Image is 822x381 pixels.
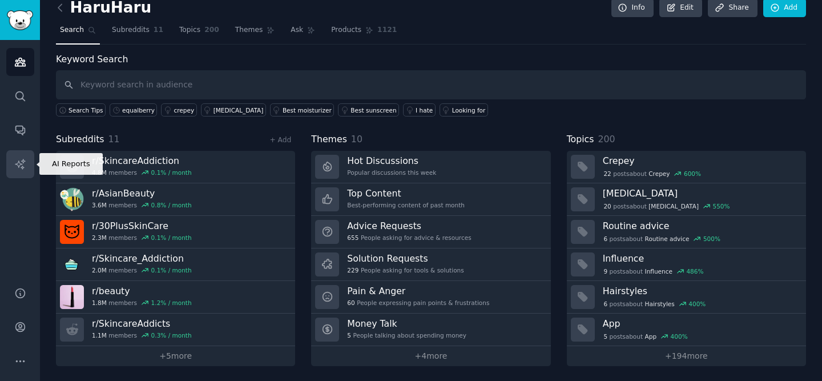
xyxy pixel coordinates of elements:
div: 400 % [671,332,688,340]
span: 2.0M [92,266,107,274]
a: Crepey22postsaboutCrepey600% [567,151,806,183]
h3: r/ Skincare_Addiction [92,252,192,264]
div: [MEDICAL_DATA] [213,106,264,114]
div: 0.1 % / month [151,169,192,177]
div: 600 % [684,170,701,178]
div: post s about [603,169,702,179]
a: Products1121 [327,21,401,45]
span: 4.8M [92,169,107,177]
div: People talking about spending money [347,331,466,339]
a: Hairstyles6postsaboutHairstyles400% [567,281,806,314]
span: 10 [351,134,362,145]
div: Best sunscreen [350,106,396,114]
a: +5more [56,346,295,366]
span: 200 [204,25,219,35]
div: 0.8 % / month [151,201,192,209]
a: r/Skincare_Addiction2.0Mmembers0.1% / month [56,248,295,281]
div: People asking for tools & solutions [347,266,464,274]
div: post s about [603,234,722,244]
div: 500 % [703,235,720,243]
div: 486 % [686,267,703,275]
button: Search Tips [56,103,106,117]
a: Subreddits11 [108,21,167,45]
div: 0.3 % / month [151,331,192,339]
span: 6 [603,235,607,243]
span: 22 [603,170,611,178]
span: 3.6M [92,201,107,209]
h3: Solution Requests [347,252,464,264]
span: App [645,332,657,340]
span: 1121 [377,25,397,35]
h3: App [603,318,798,330]
a: App5postsaboutApp400% [567,314,806,346]
h3: r/ SkincareAddiction [92,155,192,167]
div: members [92,331,192,339]
label: Keyword Search [56,54,128,65]
span: 11 [154,25,163,35]
a: [MEDICAL_DATA]20postsabout[MEDICAL_DATA]550% [567,183,806,216]
a: Themes [231,21,279,45]
input: Keyword search in audience [56,70,806,99]
a: r/30PlusSkinCare2.3Mmembers0.1% / month [56,216,295,248]
div: People asking for advice & resources [347,234,471,242]
h3: r/ AsianBeauty [92,187,192,199]
span: 655 [347,234,358,242]
a: r/beauty1.8Mmembers1.2% / month [56,281,295,314]
div: members [92,299,192,307]
span: 6 [603,300,607,308]
div: members [92,201,192,209]
span: Themes [235,25,263,35]
span: 20 [603,202,611,210]
a: Routine advice6postsaboutRoutine advice500% [567,216,806,248]
div: People expressing pain points & frustrations [347,299,489,307]
h3: Routine advice [603,220,798,232]
span: 60 [347,299,354,307]
h3: Pain & Anger [347,285,489,297]
h3: r/ 30PlusSkinCare [92,220,192,232]
div: 550 % [712,202,730,210]
div: 400 % [688,300,706,308]
a: equalberry [110,103,157,117]
div: crepey [174,106,194,114]
span: Search [60,25,84,35]
span: 229 [347,266,358,274]
span: 200 [598,134,615,145]
h3: Hot Discussions [347,155,436,167]
span: Crepey [648,170,670,178]
div: Best-performing content of past month [347,201,465,209]
a: [MEDICAL_DATA] [201,103,266,117]
div: members [92,234,192,242]
div: Popular discussions this week [347,169,436,177]
a: Solution Requests229People asking for tools & solutions [311,248,550,281]
span: Search Tips [68,106,103,114]
div: post s about [603,299,707,309]
span: [MEDICAL_DATA] [648,202,699,210]
a: Search [56,21,100,45]
span: Themes [311,133,347,147]
a: Advice Requests655People asking for advice & resources [311,216,550,248]
img: AsianBeauty [60,187,84,211]
h3: Hairstyles [603,285,798,297]
h3: Money Talk [347,318,466,330]
div: post s about [603,331,689,342]
span: 5 [603,332,607,340]
a: Topics200 [175,21,223,45]
span: Topics [179,25,200,35]
span: 2.3M [92,234,107,242]
div: members [92,169,192,177]
div: equalberry [122,106,155,114]
span: Products [331,25,361,35]
h3: [MEDICAL_DATA] [603,187,798,199]
span: 1.1M [92,331,107,339]
a: Looking for [440,103,488,117]
div: Best moisturizer [283,106,332,114]
img: 30PlusSkinCare [60,220,84,244]
img: GummySearch logo [7,10,33,30]
h3: Advice Requests [347,220,471,232]
h3: Top Content [347,187,465,199]
span: Routine advice [645,235,690,243]
a: +4more [311,346,550,366]
span: Topics [567,133,594,147]
a: I hate [403,103,436,117]
a: r/AsianBeauty3.6Mmembers0.8% / month [56,183,295,216]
